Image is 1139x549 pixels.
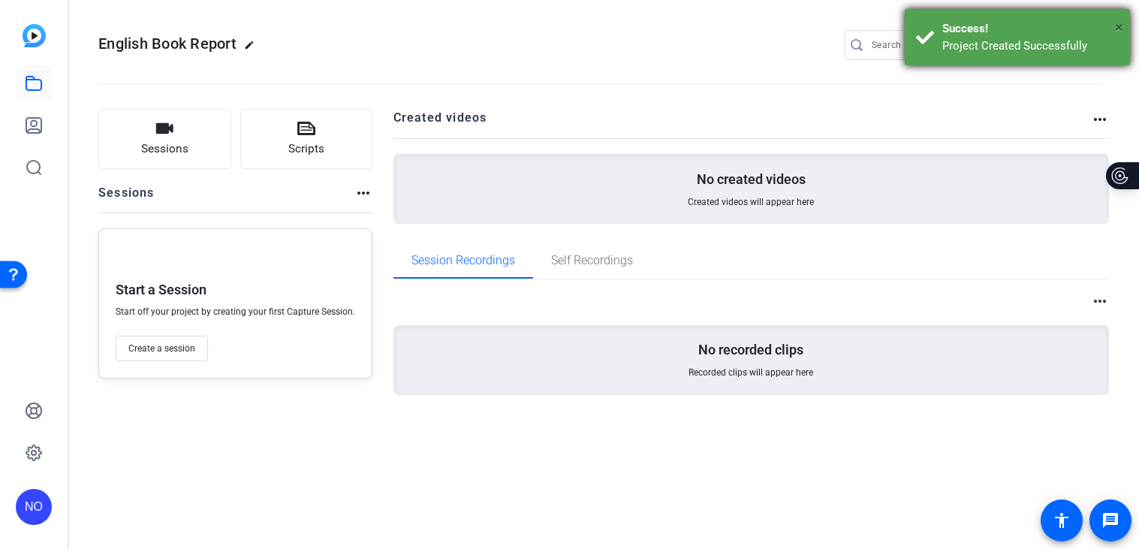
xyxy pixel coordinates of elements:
span: Create a session [128,342,195,354]
mat-icon: edit [244,40,262,58]
button: Scripts [240,109,373,169]
mat-icon: more_horiz [1091,110,1109,128]
div: Project Created Successfully [942,38,1119,55]
span: Start off your project by creating your first Capture Session. [116,306,355,318]
input: Search [872,36,1007,54]
button: Sessions [98,109,231,169]
span: Self Recordings [551,255,633,267]
img: embarkstudio-empty-session.png [225,176,583,502]
span: Sessions [141,140,188,158]
img: fake-session.png [228,244,341,318]
p: No created videos [697,170,806,189]
img: fake-session.png [182,238,249,282]
button: Create a session [116,336,208,361]
span: × [1115,18,1123,36]
img: blue-gradient.svg [23,24,46,47]
img: embarkstudio-empty-session.png [218,225,364,385]
h2: Created videos [393,109,1092,138]
span: Scripts [288,140,324,158]
mat-icon: message [1101,511,1119,529]
span: Session Recordings [411,255,515,267]
button: Close [1115,16,1123,38]
span: Created videos will appear here [688,196,814,208]
h2: Sessions [98,184,155,213]
mat-icon: more_horiz [354,184,372,202]
p: No recorded clips [698,341,803,359]
span: Recorded clips will appear here [689,367,813,379]
img: fake-session.png [243,207,326,261]
mat-icon: accessibility [1053,511,1071,529]
p: Start a Session [116,281,206,299]
div: NO [16,489,52,525]
mat-icon: more_horiz [1091,292,1109,310]
img: Creted videos background [225,5,583,331]
div: Success! [942,20,1119,38]
span: English Book Report [98,35,237,53]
